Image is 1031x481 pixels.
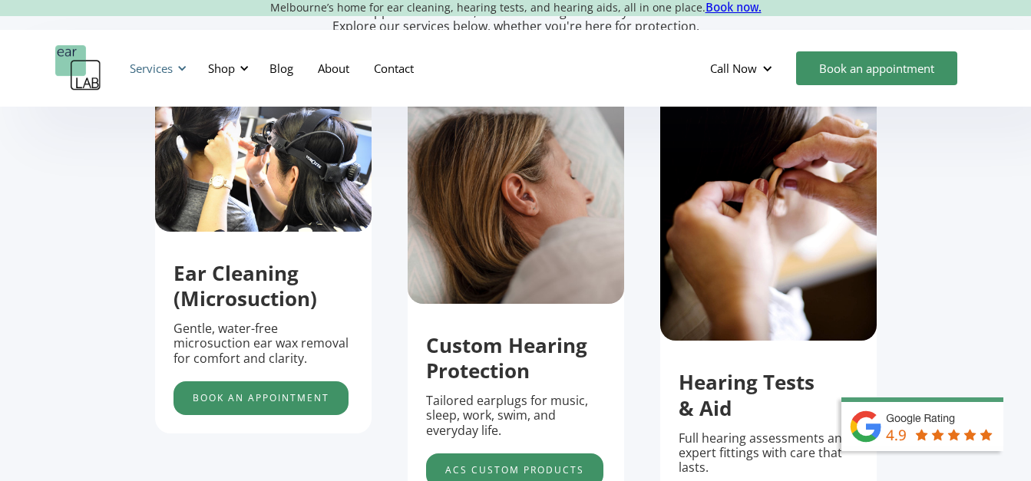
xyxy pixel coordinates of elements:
[312,5,719,49] p: Support that’s clear, calm and designed to fit your life. Explore our services below, whether you...
[130,61,173,76] div: Services
[173,259,317,313] strong: Ear Cleaning (Microsuction)
[710,61,757,76] div: Call Now
[55,45,101,91] a: home
[679,368,815,422] strong: Hearing Tests & Aid
[426,331,587,385] strong: Custom Hearing Protection
[679,431,858,476] p: Full hearing assessments and expert fittings with care that lasts.
[199,45,253,91] div: Shop
[362,46,426,91] a: Contact
[698,45,788,91] div: Call Now
[121,45,191,91] div: Services
[257,46,306,91] a: Blog
[426,394,606,438] p: Tailored earplugs for music, sleep, work, swim, and everyday life.
[306,46,362,91] a: About
[208,61,235,76] div: Shop
[173,321,353,366] p: Gentle, water-free microsuction ear wax removal for comfort and clarity.
[155,87,372,433] div: 1 of 5
[660,87,877,341] img: putting hearing protection in
[173,381,349,415] a: Book an appointment
[796,51,957,85] a: Book an appointment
